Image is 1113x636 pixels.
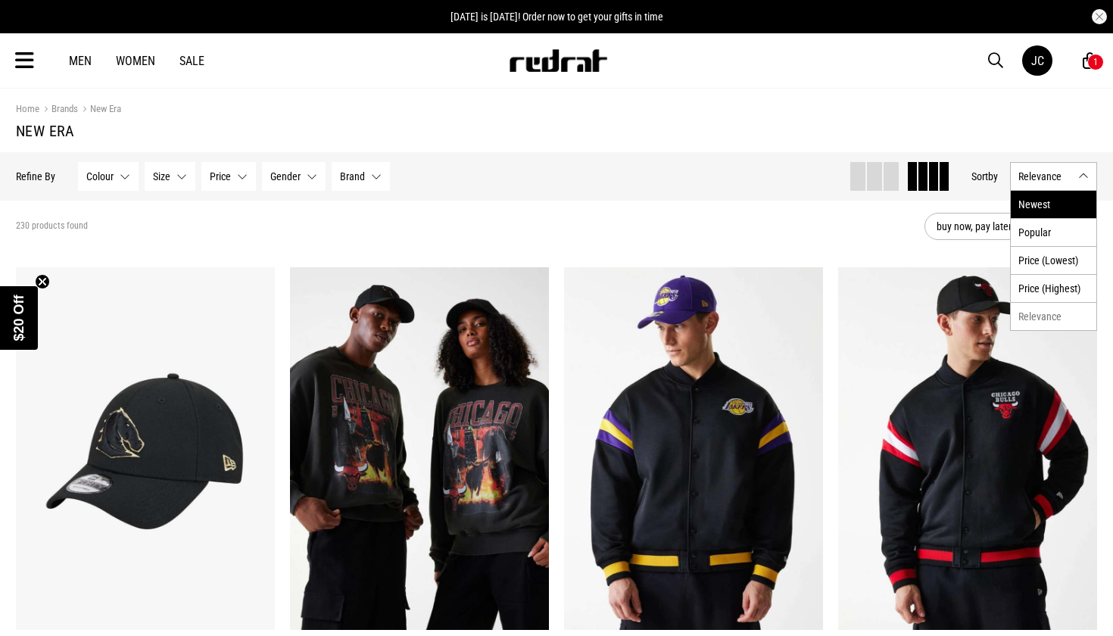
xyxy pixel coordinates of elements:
[1010,162,1097,191] button: Relevance
[971,167,998,185] button: Sortby
[290,267,549,630] img: New Era Nba Chicago Bulls Washed Graphic Crewneck Sweatshirt in Black
[450,11,663,23] span: [DATE] is [DATE]! Order now to get your gifts in time
[508,49,608,72] img: Redrat logo
[69,54,92,68] a: Men
[12,6,58,51] button: Open LiveChat chat widget
[11,295,26,341] span: $20 Off
[988,170,998,182] span: by
[1083,53,1097,69] a: 1
[1018,170,1072,182] span: Relevance
[35,274,50,289] button: Close teaser
[153,170,170,182] span: Size
[16,122,1097,140] h1: New Era
[838,267,1097,630] img: New Era Nba Chicago Bulls Panel Bomber Jacket in Black
[201,162,256,191] button: Price
[145,162,195,191] button: Size
[332,162,390,191] button: Brand
[1011,274,1096,302] li: Price (Highest)
[564,267,823,630] img: New Era Nba Los Angeles Lakers Panel Bomber Jacket in Black
[924,213,1097,240] button: buy now, pay later option
[116,54,155,68] a: Women
[16,220,88,232] span: 230 products found
[1031,54,1044,68] div: JC
[16,103,39,114] a: Home
[179,54,204,68] a: Sale
[1093,57,1098,67] div: 1
[86,170,114,182] span: Colour
[1011,191,1096,218] li: Newest
[39,103,78,117] a: Brands
[78,162,139,191] button: Colour
[270,170,301,182] span: Gender
[16,170,55,182] p: Refine By
[262,162,326,191] button: Gender
[1011,218,1096,246] li: Popular
[1011,246,1096,274] li: Price (Lowest)
[210,170,231,182] span: Price
[937,217,1062,235] span: buy now, pay later option
[78,103,121,117] a: New Era
[16,267,275,630] img: New Era Nrl 9forty Brisbane Broncos Black Gold Snapback Cap in Black
[340,170,365,182] span: Brand
[1011,302,1096,330] li: Relevance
